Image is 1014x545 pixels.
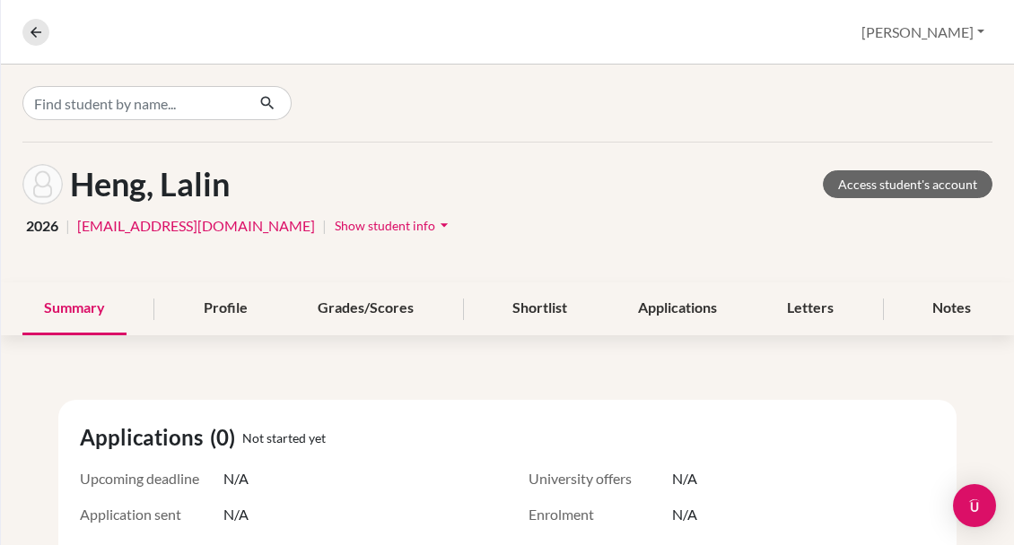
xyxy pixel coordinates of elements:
[22,282,127,335] div: Summary
[435,216,453,234] i: arrow_drop_down
[823,170,992,198] a: Access student's account
[77,215,315,237] a: [EMAIL_ADDRESS][DOMAIN_NAME]
[22,86,245,120] input: Find student by name...
[616,282,739,335] div: Applications
[953,484,996,527] div: Open Intercom Messenger
[80,468,223,489] span: Upcoming deadline
[765,282,855,335] div: Letters
[80,421,210,454] span: Applications
[911,282,992,335] div: Notes
[22,164,63,204] img: Lalin Heng's avatar
[853,15,992,49] button: [PERSON_NAME]
[672,504,697,525] span: N/A
[529,504,672,525] span: Enrolment
[70,165,230,203] h1: Heng, Lalin
[529,468,672,489] span: University offers
[26,215,58,237] span: 2026
[334,212,454,239] button: Show student infoarrow_drop_down
[322,215,327,237] span: |
[210,421,242,454] span: (0)
[296,282,435,335] div: Grades/Scores
[242,428,326,447] span: Not started yet
[182,282,269,335] div: Profile
[491,282,589,335] div: Shortlist
[335,218,435,233] span: Show student info
[80,504,223,525] span: Application sent
[672,468,697,489] span: N/A
[223,468,249,489] span: N/A
[66,215,70,237] span: |
[223,504,249,525] span: N/A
